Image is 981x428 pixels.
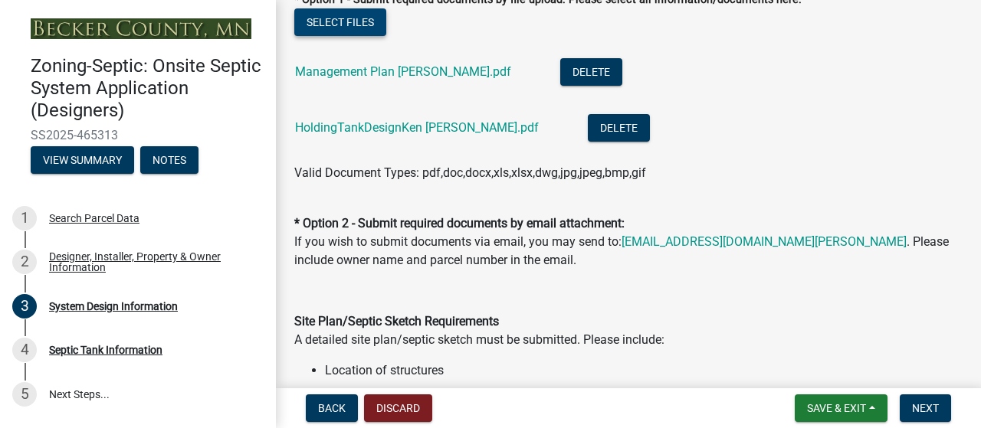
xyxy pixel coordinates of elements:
[325,361,963,380] li: Location of structures
[364,394,432,422] button: Discard
[140,146,198,174] button: Notes
[12,250,37,274] div: 2
[560,65,622,80] wm-modal-confirm: Delete Document
[294,8,386,36] button: Select files
[912,402,939,414] span: Next
[49,251,251,273] div: Designer, Installer, Property & Owner Information
[49,345,162,355] div: Septic Tank Information
[588,121,650,136] wm-modal-confirm: Delete Document
[325,380,963,398] li: Location of septic tank, drainfield and well (if applicable)
[294,216,625,230] strong: * Option 2 - Submit required documents by email attachment:
[31,146,134,174] button: View Summary
[140,155,198,167] wm-modal-confirm: Notes
[31,55,264,121] h4: Zoning-Septic: Onsite Septic System Application (Designers)
[560,58,622,86] button: Delete
[294,165,646,180] span: Valid Document Types: pdf,doc,docx,xls,xlsx,dwg,jpg,jpeg,bmp,gif
[295,64,511,79] a: Management Plan [PERSON_NAME].pdf
[294,312,963,349] p: A detailed site plan/septic sketch must be submitted. Please include:
[588,114,650,142] button: Delete
[12,294,37,319] div: 3
[294,314,499,328] strong: Site Plan/Septic Sketch Requirements
[12,338,37,362] div: 4
[318,402,346,414] span: Back
[12,206,37,230] div: 1
[49,301,178,312] div: System Design Information
[31,18,251,39] img: Becker County, Minnesota
[49,213,139,224] div: Search Parcel Data
[795,394,887,422] button: Save & Exit
[306,394,358,422] button: Back
[31,155,134,167] wm-modal-confirm: Summary
[294,196,963,270] p: If you wish to submit documents via email, you may send to: . Please include owner name and parce...
[807,402,866,414] span: Save & Exit
[295,120,539,135] a: HoldingTankDesignKen [PERSON_NAME].pdf
[31,128,245,142] span: SS2025-465313
[622,234,907,249] a: [EMAIL_ADDRESS][DOMAIN_NAME][PERSON_NAME]
[900,394,951,422] button: Next
[12,382,37,407] div: 5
